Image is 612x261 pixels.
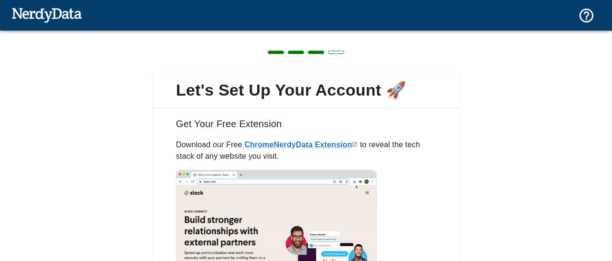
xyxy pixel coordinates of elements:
h6: Get Your Free Extension [161,116,451,139]
img: NerdyData.com [11,5,82,24]
a: ChromeNerdyData Extension [244,141,358,149]
p: Download our Free to reveal the tech stack of any website you visit. [176,139,436,162]
button: Support and Documentation [572,1,601,30]
span: Let's Set Up Your Account 🚀 [161,80,451,100]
